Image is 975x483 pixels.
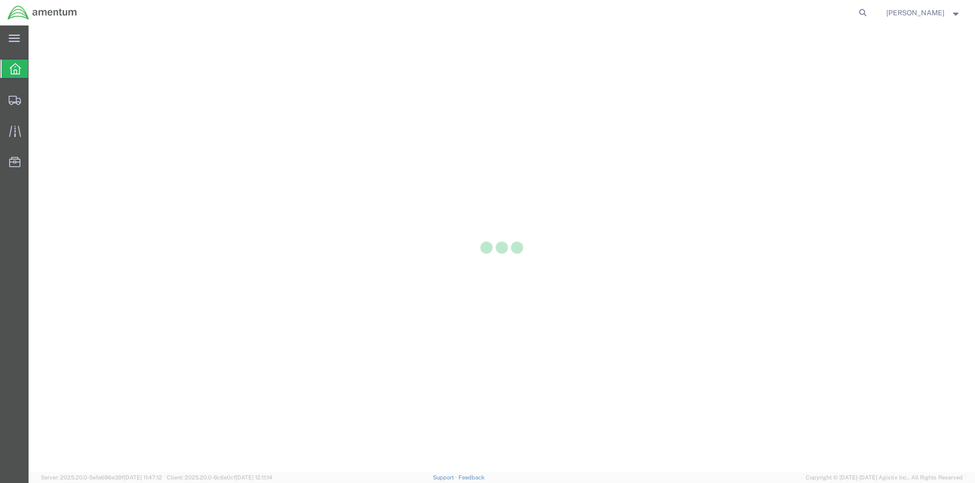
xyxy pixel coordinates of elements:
span: Copyright © [DATE]-[DATE] Agistix Inc., All Rights Reserved [806,473,963,482]
span: [DATE] 11:47:12 [124,474,162,480]
span: Server: 2025.20.0-5efa686e39f [41,474,162,480]
span: [DATE] 12:11:14 [236,474,272,480]
a: Feedback [458,474,484,480]
img: logo [7,5,78,20]
a: Support [433,474,458,480]
span: Quincy Gann [886,7,944,18]
button: [PERSON_NAME] [886,7,961,19]
span: Client: 2025.20.0-8c6e0cf [167,474,272,480]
